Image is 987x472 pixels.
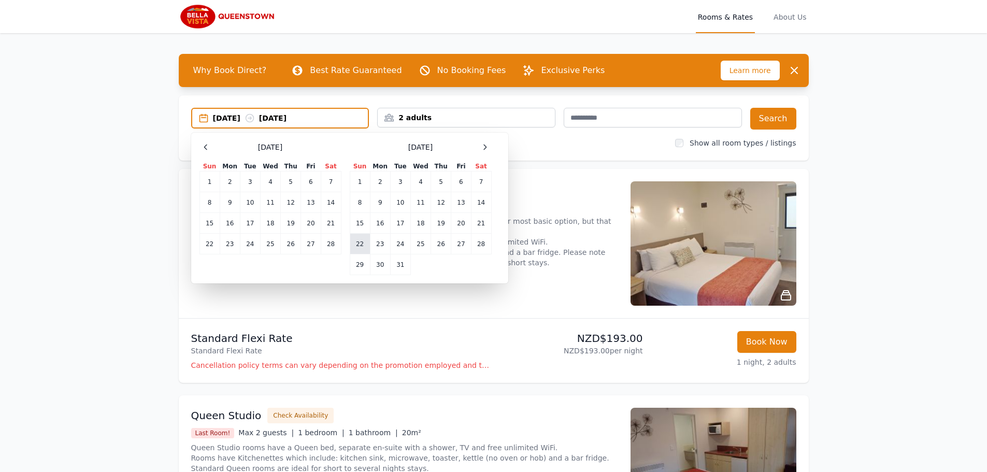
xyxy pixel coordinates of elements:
td: 16 [370,213,390,234]
td: 7 [321,171,341,192]
span: Max 2 guests | [238,428,294,437]
th: Wed [260,162,280,171]
td: 22 [350,234,370,254]
td: 29 [350,254,370,275]
td: 1 [199,171,220,192]
td: 23 [370,234,390,254]
th: Fri [301,162,321,171]
td: 20 [451,213,471,234]
p: NZD$193.00 [498,331,643,346]
td: 31 [390,254,410,275]
td: 17 [390,213,410,234]
td: 23 [220,234,240,254]
p: Standard Flexi Rate [191,331,490,346]
p: No Booking Fees [437,64,506,77]
p: NZD$193.00 per night [498,346,643,356]
td: 10 [240,192,260,213]
td: 17 [240,213,260,234]
td: 15 [199,213,220,234]
td: 8 [199,192,220,213]
td: 9 [220,192,240,213]
span: Last Room! [191,428,235,438]
img: Bella Vista Queenstown [179,4,278,29]
td: 12 [281,192,301,213]
td: 22 [199,234,220,254]
td: 18 [260,213,280,234]
span: Learn more [721,61,780,80]
span: [DATE] [408,142,433,152]
td: 4 [260,171,280,192]
td: 13 [301,192,321,213]
button: Search [750,108,796,130]
td: 30 [370,254,390,275]
td: 24 [240,234,260,254]
span: [DATE] [258,142,282,152]
td: 1 [350,171,370,192]
th: Wed [410,162,431,171]
td: 2 [370,171,390,192]
th: Sat [321,162,341,171]
td: 5 [281,171,301,192]
td: 27 [451,234,471,254]
div: 2 adults [378,112,555,123]
td: 26 [281,234,301,254]
td: 15 [350,213,370,234]
td: 12 [431,192,451,213]
td: 28 [321,234,341,254]
th: Tue [390,162,410,171]
td: 2 [220,171,240,192]
td: 26 [431,234,451,254]
td: 11 [410,192,431,213]
td: 6 [301,171,321,192]
button: Check Availability [267,408,334,423]
th: Thu [431,162,451,171]
td: 10 [390,192,410,213]
td: 21 [471,213,491,234]
th: Thu [281,162,301,171]
p: Cancellation policy terms can vary depending on the promotion employed and the time of stay of th... [191,360,490,370]
td: 25 [260,234,280,254]
p: Standard Flexi Rate [191,346,490,356]
span: 1 bathroom | [349,428,398,437]
td: 3 [240,171,260,192]
td: 16 [220,213,240,234]
td: 24 [390,234,410,254]
td: 21 [321,213,341,234]
td: 9 [370,192,390,213]
td: 4 [410,171,431,192]
td: 14 [321,192,341,213]
th: Mon [370,162,390,171]
p: Exclusive Perks [541,64,605,77]
div: [DATE] [DATE] [213,113,368,123]
td: 7 [471,171,491,192]
th: Mon [220,162,240,171]
td: 27 [301,234,321,254]
span: 20m² [402,428,421,437]
td: 18 [410,213,431,234]
th: Fri [451,162,471,171]
td: 25 [410,234,431,254]
label: Show all room types / listings [690,139,796,147]
td: 8 [350,192,370,213]
td: 13 [451,192,471,213]
span: Why Book Direct? [185,60,275,81]
td: 19 [431,213,451,234]
span: 1 bedroom | [298,428,345,437]
th: Sat [471,162,491,171]
p: 1 night, 2 adults [651,357,796,367]
td: 6 [451,171,471,192]
button: Book Now [737,331,796,353]
td: 3 [390,171,410,192]
td: 19 [281,213,301,234]
td: 5 [431,171,451,192]
p: Best Rate Guaranteed [310,64,402,77]
td: 11 [260,192,280,213]
td: 20 [301,213,321,234]
th: Sun [199,162,220,171]
th: Sun [350,162,370,171]
th: Tue [240,162,260,171]
h3: Queen Studio [191,408,262,423]
td: 28 [471,234,491,254]
td: 14 [471,192,491,213]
